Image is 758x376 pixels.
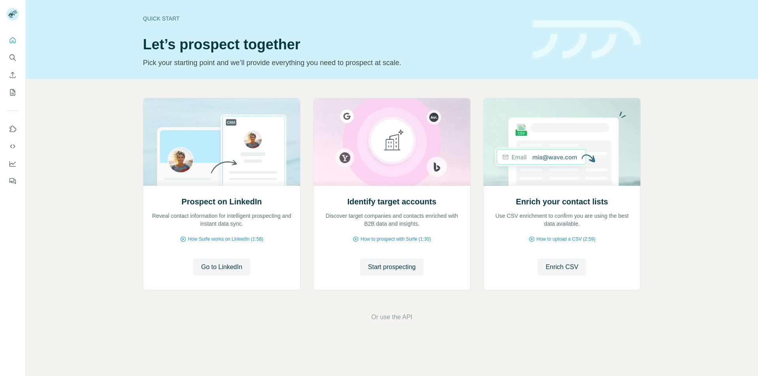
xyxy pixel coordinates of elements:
span: Enrich CSV [546,262,578,272]
h1: Let’s prospect together [143,37,523,52]
button: Use Surfe on LinkedIn [6,122,19,136]
button: My lists [6,85,19,99]
span: How to upload a CSV (2:59) [537,236,595,243]
h2: Identify target accounts [347,196,437,207]
button: Start prospecting [360,258,424,276]
p: Use CSV enrichment to confirm you are using the best data available. [492,212,632,228]
button: Search [6,51,19,65]
button: Feedback [6,174,19,188]
img: Identify target accounts [313,98,471,186]
img: Enrich your contact lists [483,98,641,186]
p: Pick your starting point and we’ll provide everything you need to prospect at scale. [143,57,523,68]
img: Prospect on LinkedIn [143,98,300,186]
button: Enrich CSV [538,258,586,276]
h2: Prospect on LinkedIn [182,196,262,207]
span: Go to LinkedIn [201,262,242,272]
button: Go to LinkedIn [193,258,250,276]
p: Discover target companies and contacts enriched with B2B data and insights. [321,212,462,228]
button: Enrich CSV [6,68,19,82]
button: Use Surfe API [6,139,19,153]
button: Quick start [6,33,19,47]
button: Or use the API [371,312,412,322]
h2: Enrich your contact lists [516,196,608,207]
button: Dashboard [6,157,19,171]
div: Quick start [143,15,523,22]
span: How Surfe works on LinkedIn (1:58) [188,236,263,243]
span: How to prospect with Surfe (1:30) [360,236,431,243]
p: Reveal contact information for intelligent prospecting and instant data sync. [151,212,292,228]
img: banner [533,21,641,59]
span: Start prospecting [368,262,416,272]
